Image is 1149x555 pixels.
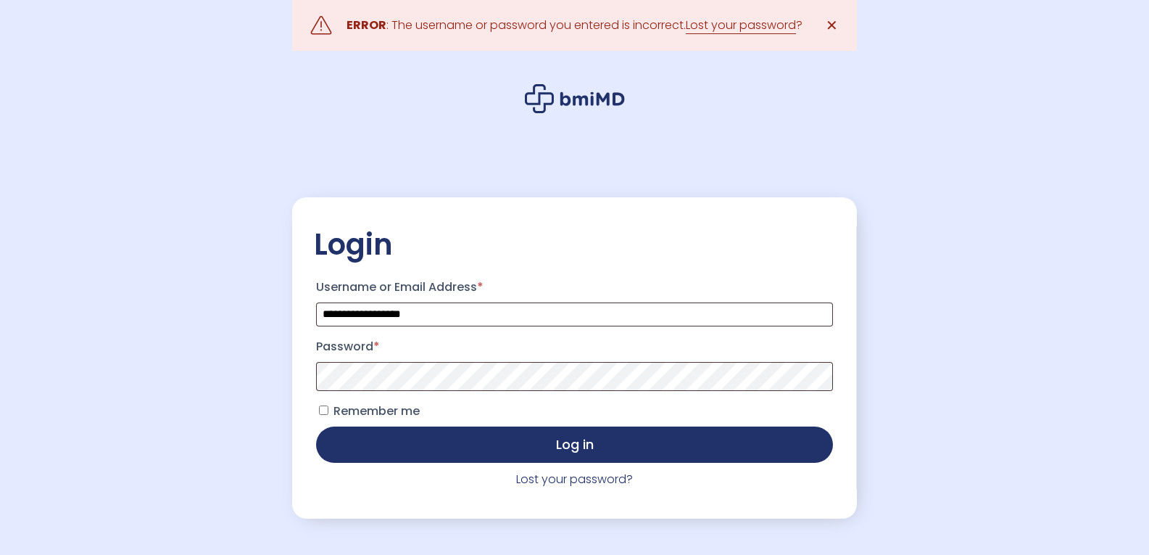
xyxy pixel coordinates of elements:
div: : The username or password you entered is incorrect. ? [347,15,802,36]
a: Lost your password? [516,471,633,488]
h2: Login [314,226,835,263]
strong: ERROR [347,17,386,33]
a: ✕ [817,11,846,40]
input: Remember me [319,406,328,415]
label: Username or Email Address [316,276,833,299]
span: ✕ [826,15,838,36]
button: Log in [316,427,833,463]
span: Remember me [333,403,420,419]
label: Password [316,335,833,358]
a: Lost your password [686,17,796,34]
